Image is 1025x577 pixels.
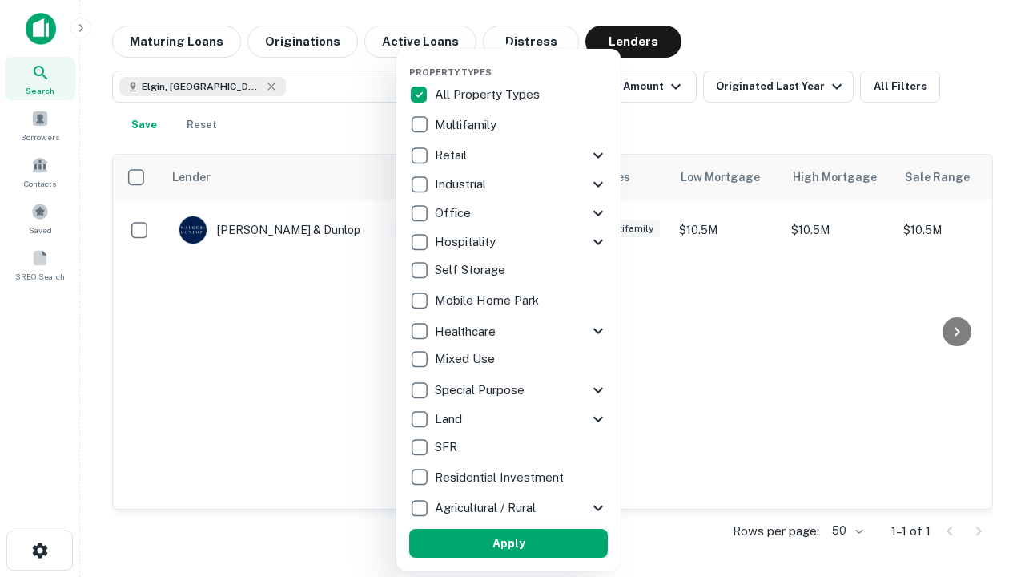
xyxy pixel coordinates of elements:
[435,175,489,194] p: Industrial
[435,349,498,369] p: Mixed Use
[409,228,608,256] div: Hospitality
[435,498,539,518] p: Agricultural / Rural
[435,291,542,310] p: Mobile Home Park
[435,260,508,280] p: Self Storage
[435,438,460,457] p: SFR
[435,115,500,135] p: Multifamily
[409,376,608,405] div: Special Purpose
[409,199,608,228] div: Office
[435,85,543,104] p: All Property Types
[409,405,608,434] div: Land
[409,141,608,170] div: Retail
[435,232,499,252] p: Hospitality
[435,381,528,400] p: Special Purpose
[435,204,474,223] p: Office
[409,317,608,345] div: Healthcare
[409,170,608,199] div: Industrial
[435,322,499,341] p: Healthcare
[435,468,567,487] p: Residential Investment
[435,146,470,165] p: Retail
[409,529,608,558] button: Apply
[945,449,1025,526] iframe: Chat Widget
[409,67,492,77] span: Property Types
[409,494,608,523] div: Agricultural / Rural
[435,410,465,429] p: Land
